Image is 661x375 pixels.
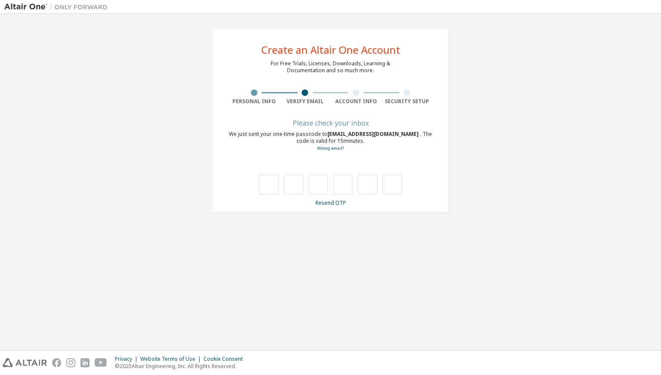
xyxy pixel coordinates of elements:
[271,60,390,74] div: For Free Trials, Licenses, Downloads, Learning & Documentation and so much more.
[327,130,420,138] span: [EMAIL_ADDRESS][DOMAIN_NAME]
[261,45,400,55] div: Create an Altair One Account
[280,98,331,105] div: Verify Email
[229,120,432,126] div: Please check your inbox
[382,98,433,105] div: Security Setup
[80,358,90,367] img: linkedin.svg
[52,358,61,367] img: facebook.svg
[115,363,248,370] p: © 2025 Altair Engineering, Inc. All Rights Reserved.
[115,356,140,363] div: Privacy
[229,98,280,105] div: Personal Info
[3,358,47,367] img: altair_logo.svg
[315,199,346,206] a: Resend OTP
[330,98,382,105] div: Account Info
[204,356,248,363] div: Cookie Consent
[95,358,107,367] img: youtube.svg
[317,145,344,151] a: Go back to the registration form
[4,3,112,11] img: Altair One
[140,356,204,363] div: Website Terms of Use
[229,131,432,152] div: We just sent your one-time passcode to . The code is valid for 15 minutes.
[66,358,75,367] img: instagram.svg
